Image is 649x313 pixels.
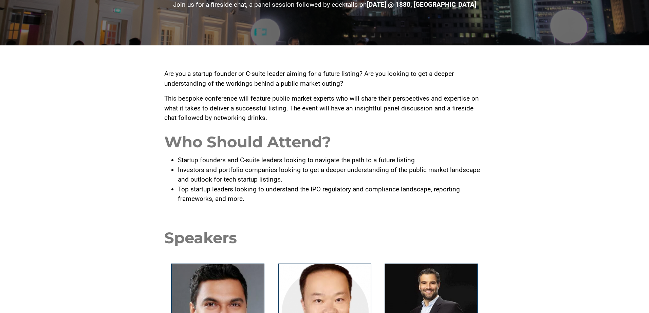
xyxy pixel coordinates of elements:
[164,135,485,149] div: Who Should Attend?
[164,231,485,245] p: Speakers
[164,69,485,88] p: Are you a startup founder or C-suite leader aiming for a future listing? Are you looking to get a...
[178,155,485,165] li: Startup founders and C-suite leaders looking to navigate the path to a future listing
[164,94,485,123] p: This bespoke conference will feature public market experts who will share their perspectives and ...
[178,185,485,204] li: Top startup leaders looking to understand the IPO regulatory and compliance landscape, reporting ...
[367,1,476,8] b: [DATE] @ 1880, [GEOGRAPHIC_DATA]
[178,165,485,185] li: Investors and portfolio companies looking to get a deeper understanding of the public market land...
